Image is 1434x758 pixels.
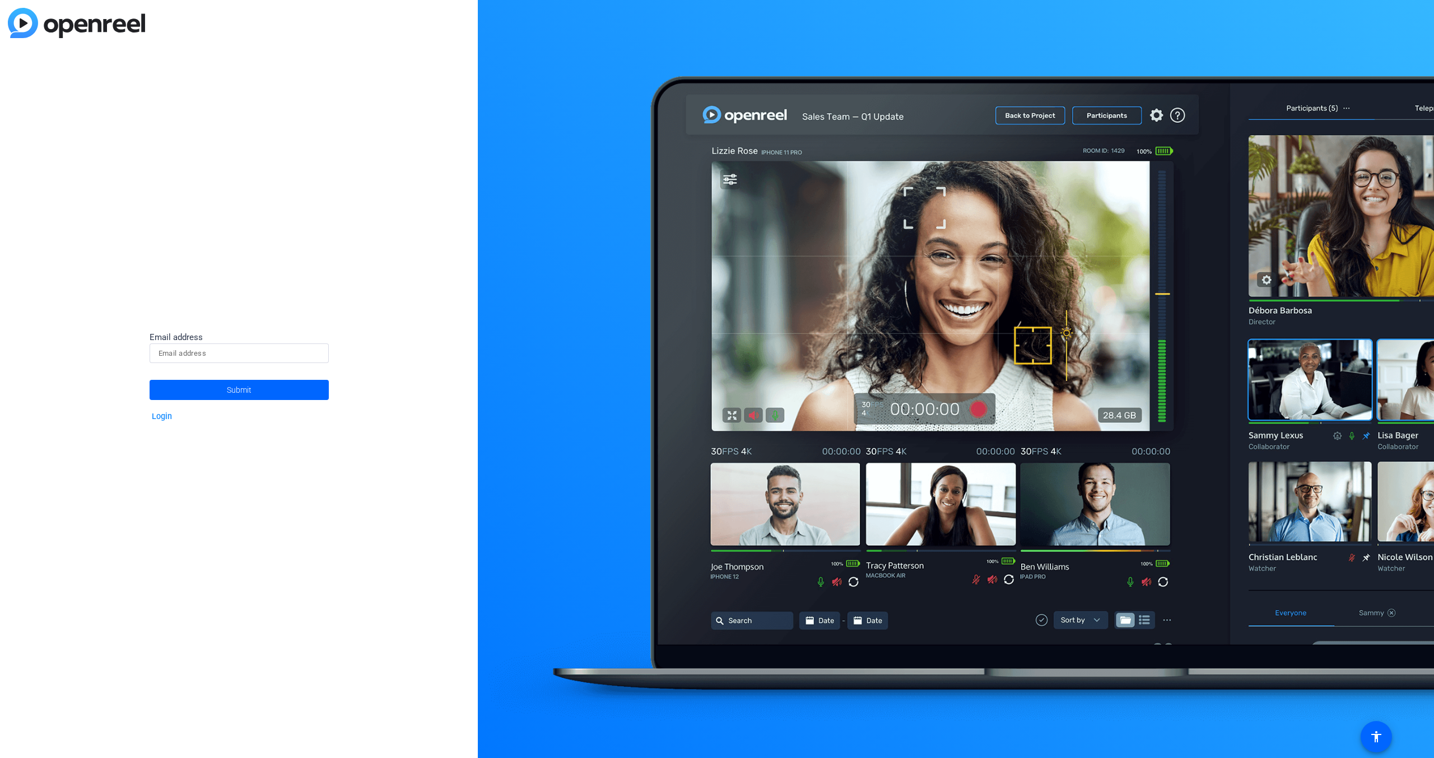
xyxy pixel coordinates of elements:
[150,380,329,400] button: Submit
[227,376,252,404] span: Submit
[8,8,145,38] img: blue-gradient.svg
[150,332,203,342] span: Email address
[1370,730,1383,743] mat-icon: accessibility
[159,347,320,360] input: Email address
[152,412,172,421] a: Login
